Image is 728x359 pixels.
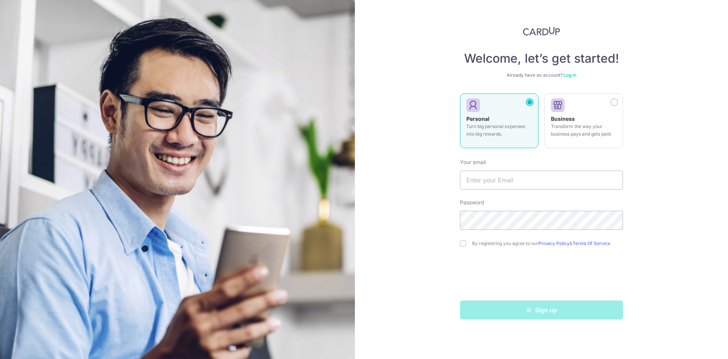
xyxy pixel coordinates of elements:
strong: Business [551,115,575,122]
a: Privacy Policy [538,240,570,246]
label: By registering you agree to our & [472,240,623,247]
a: Business Transform the way your business pays and gets paid. [544,93,623,153]
div: Already have an account? [460,72,623,78]
p: Transform the way your business pays and gets paid. [551,123,617,138]
a: Personal Turn big personal expenses into big rewards. [460,93,538,153]
img: CardUp Logo [523,27,560,36]
a: Terms Of Service [573,240,610,246]
a: Log in [563,72,576,78]
h4: Welcome, let’s get started! [460,51,623,66]
p: Turn big personal expenses into big rewards. [466,123,532,138]
label: Password [460,199,484,206]
input: Enter your Email [460,171,623,190]
strong: Personal [466,115,490,122]
label: Your email [460,158,486,166]
iframe: reCAPTCHA [484,262,599,291]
